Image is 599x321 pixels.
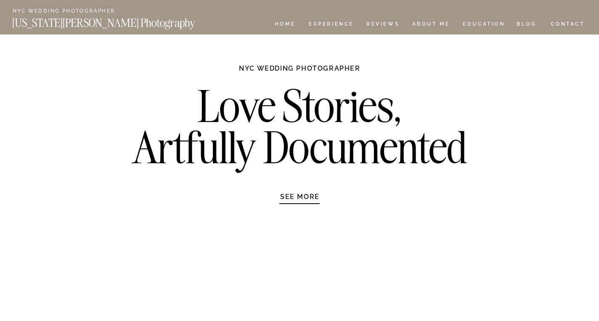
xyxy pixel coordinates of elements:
[260,192,340,201] a: SEE MORE
[273,21,297,29] a: HOME
[517,21,537,29] a: BLOG
[550,19,585,29] a: CONTACT
[221,64,379,81] h1: NYC WEDDING PHOTOGRAPHER
[462,21,506,29] a: EDUCATION
[366,21,398,29] a: REVIEWS
[123,85,476,174] h2: Love Stories, Artfully Documented
[12,17,223,24] a: [US_STATE][PERSON_NAME] Photography
[13,8,139,15] a: NYC Wedding Photographer
[309,21,353,29] a: Experience
[412,21,450,29] a: ABOUT ME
